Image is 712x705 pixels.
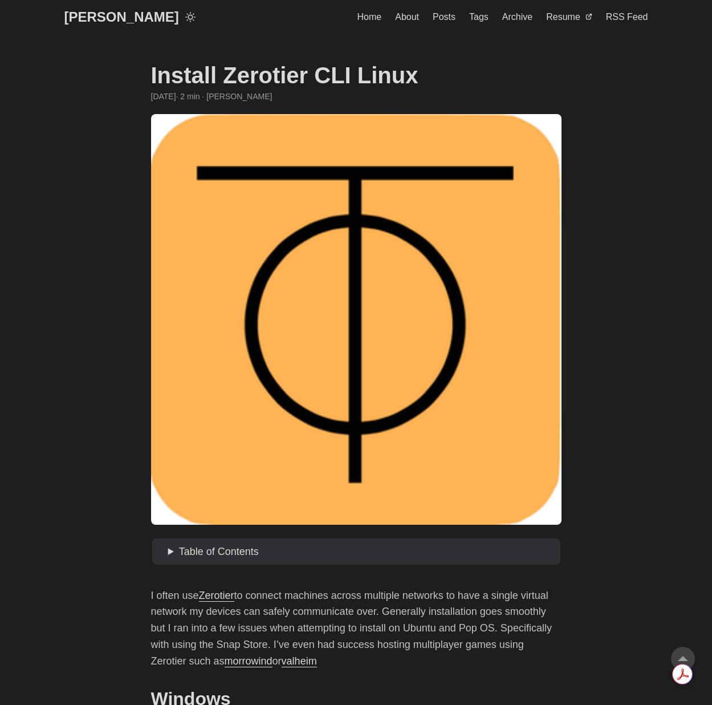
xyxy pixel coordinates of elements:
p: I often use to connect machines across multiple networks to have a single virtual network my devi... [151,587,562,670]
span: 2020-10-26 00:00:00 +0000 UTC [151,90,176,103]
a: Zerotier [199,590,234,601]
a: valheim [282,655,317,667]
span: Resume [546,12,580,22]
a: morrowind [225,655,272,667]
a: go to top [671,647,695,671]
span: Home [357,12,382,22]
summary: Table of Contents [168,544,556,560]
span: Tags [469,12,489,22]
span: Archive [502,12,532,22]
div: · 2 min · [PERSON_NAME] [151,90,562,103]
span: About [395,12,419,22]
h1: Install Zerotier CLI Linux [151,62,562,89]
span: Posts [433,12,455,22]
span: RSS Feed [606,12,648,22]
span: Table of Contents [179,546,259,557]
